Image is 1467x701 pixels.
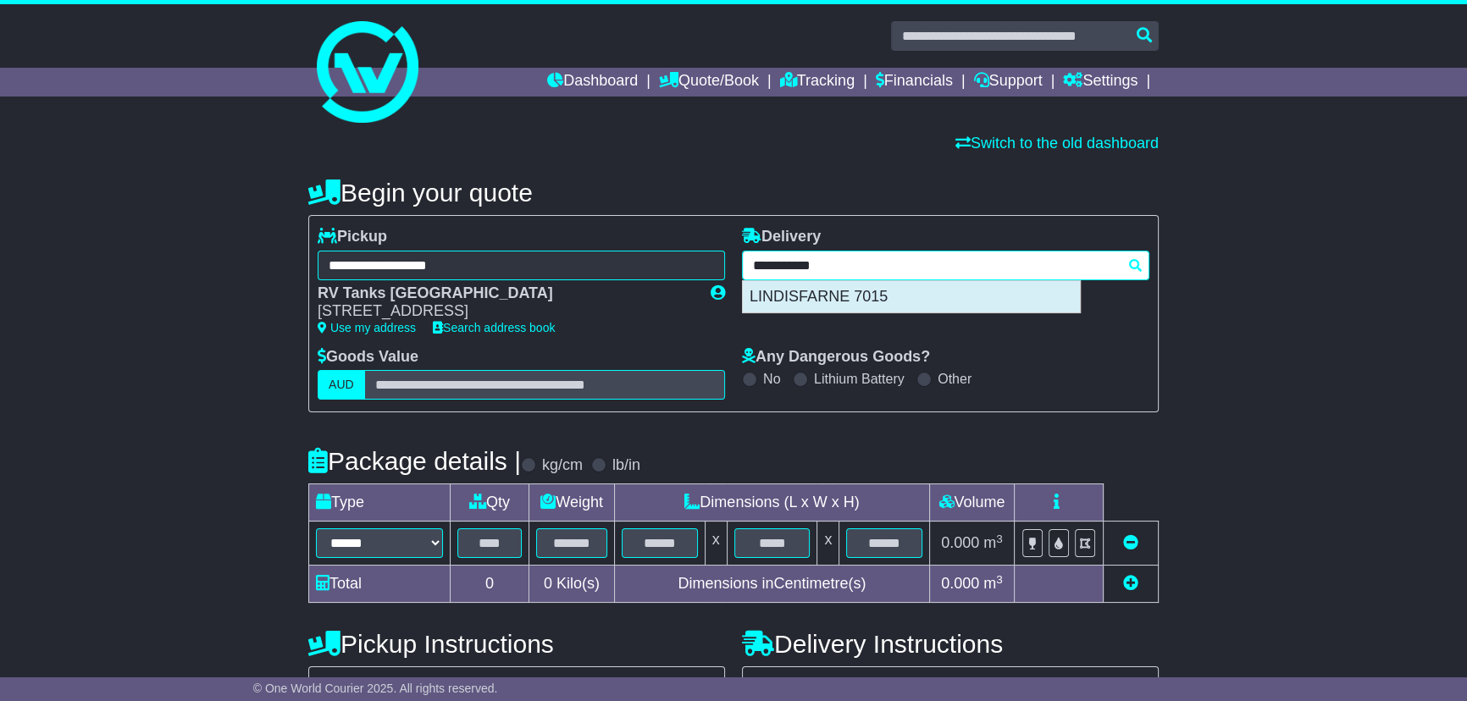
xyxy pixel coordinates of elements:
typeahead: Please provide city [742,251,1149,280]
span: m [983,575,1003,592]
a: Support [974,68,1043,97]
label: kg/cm [542,456,583,475]
div: [STREET_ADDRESS] [318,302,694,321]
td: Dimensions (L x W x H) [614,484,929,522]
label: AUD [318,370,365,400]
span: 0.000 [941,534,979,551]
td: x [817,522,839,566]
td: Type [309,484,451,522]
sup: 3 [996,573,1003,586]
td: Total [309,566,451,603]
label: Pickup [318,228,387,246]
span: 0.000 [941,575,979,592]
a: Dashboard [547,68,638,97]
a: Financials [876,68,953,97]
sup: 3 [996,533,1003,545]
h4: Pickup Instructions [308,630,725,658]
div: LINDISFARNE 7015 [743,281,1080,313]
td: 0 [451,566,529,603]
label: lb/in [612,456,640,475]
h4: Delivery Instructions [742,630,1159,658]
td: Volume [929,484,1014,522]
td: Qty [451,484,529,522]
label: Delivery [742,228,821,246]
span: 0 [544,575,552,592]
label: Lithium Battery [814,371,905,387]
a: Switch to the old dashboard [955,135,1159,152]
label: No [763,371,780,387]
td: x [705,522,727,566]
h4: Package details | [308,447,521,475]
div: RV Tanks [GEOGRAPHIC_DATA] [318,284,694,303]
a: Settings [1063,68,1138,97]
a: Add new item [1123,575,1138,592]
a: Remove this item [1123,534,1138,551]
label: Other [938,371,972,387]
span: m [983,534,1003,551]
h4: Begin your quote [308,179,1159,207]
a: Search address book [433,321,555,334]
a: Use my address [318,321,416,334]
td: Dimensions in Centimetre(s) [614,566,929,603]
label: Goods Value [318,348,418,367]
label: Any Dangerous Goods? [742,348,930,367]
td: Weight [529,484,615,522]
a: Tracking [780,68,855,97]
td: Kilo(s) [529,566,615,603]
a: Quote/Book [659,68,759,97]
span: © One World Courier 2025. All rights reserved. [253,682,498,695]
